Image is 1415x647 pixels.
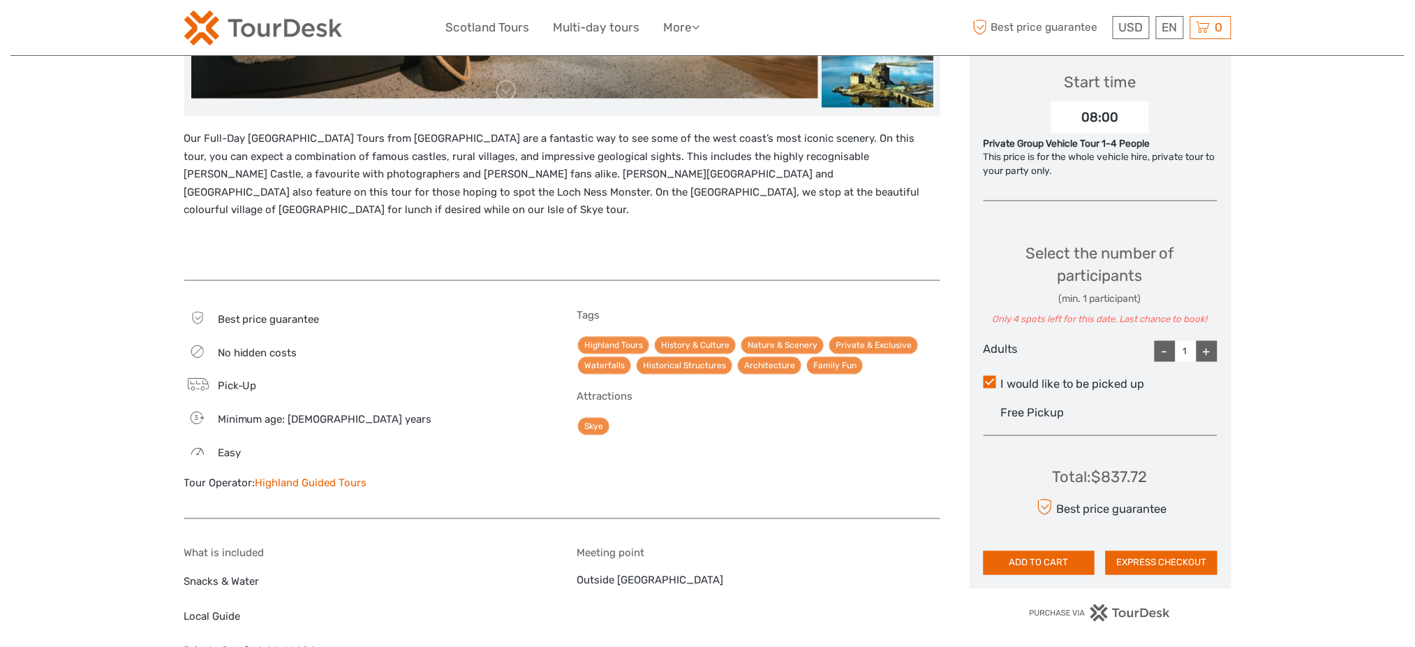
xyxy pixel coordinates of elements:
div: - [1155,341,1176,362]
span: Best price guarantee [970,16,1109,39]
p: Snacks & Water [184,574,548,592]
div: (min. 1 participant) [984,292,1217,306]
button: Open LiveChat chat widget [161,22,177,38]
a: Family Fun [807,357,863,375]
h5: Tags [577,309,940,321]
div: + [1197,341,1217,362]
a: Waterfalls [578,357,631,375]
div: Only 4 spots left for this date. Last chance to book! [984,313,1217,326]
p: Local Guide [184,609,548,627]
span: 3 [186,413,207,423]
a: Highland Guided Tours [255,477,367,489]
div: Private Group Vehicle Tour 1-4 People [984,137,1217,151]
a: More [664,17,700,38]
div: Start time [1065,71,1136,93]
img: 2254-3441b4b5-4e5f-4d00-b396-31f1d84a6ebf_logo_small.png [184,10,342,45]
div: 08:00 [1051,101,1149,133]
span: Easy [218,446,241,459]
label: I would like to be picked up [984,376,1217,393]
span: Free Pickup [1000,406,1064,419]
div: Adults [984,341,1062,362]
div: This price is for the whole vehicle hire, private tour to your party only. [984,150,1217,177]
div: EN [1156,16,1184,39]
span: Best price guarantee [218,313,320,326]
a: Private & Exclusive [829,337,918,354]
img: 2cc9a134b8e94af9ac91e13053226cd2_slider_thumbnail.jpeg [822,45,933,108]
p: We're away right now. Please check back later! [20,24,158,36]
span: USD [1119,20,1143,34]
div: Tour Operator: [184,476,548,490]
span: Minimum age: [DEMOGRAPHIC_DATA] years [218,413,432,426]
span: 0 [1213,20,1225,34]
span: No hidden costs [218,347,297,359]
div: Total : $837.72 [1053,466,1148,488]
a: Multi-day tours [554,17,640,38]
h5: Attractions [577,390,940,402]
a: Historical Structures [637,357,732,375]
a: Scotland Tours [446,17,530,38]
h5: What is included [184,547,548,560]
a: Nature & Scenery [741,337,824,354]
a: History & Culture [655,337,736,354]
a: Skye [578,418,609,435]
button: EXPRESS CHECKOUT [1106,551,1217,575]
p: Our Full-Day [GEOGRAPHIC_DATA] Tours from [GEOGRAPHIC_DATA] are a fantastic way to see some of th... [184,130,940,219]
h5: Meeting point [577,547,940,560]
img: PurchaseViaTourDesk.png [1029,604,1171,622]
button: ADD TO CART [984,551,1095,575]
a: Highland Tours [578,337,649,354]
div: Best price guarantee [1033,495,1166,520]
span: Pick-Up [218,379,257,392]
div: Select the number of participants [984,242,1217,326]
a: Architecture [738,357,801,375]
